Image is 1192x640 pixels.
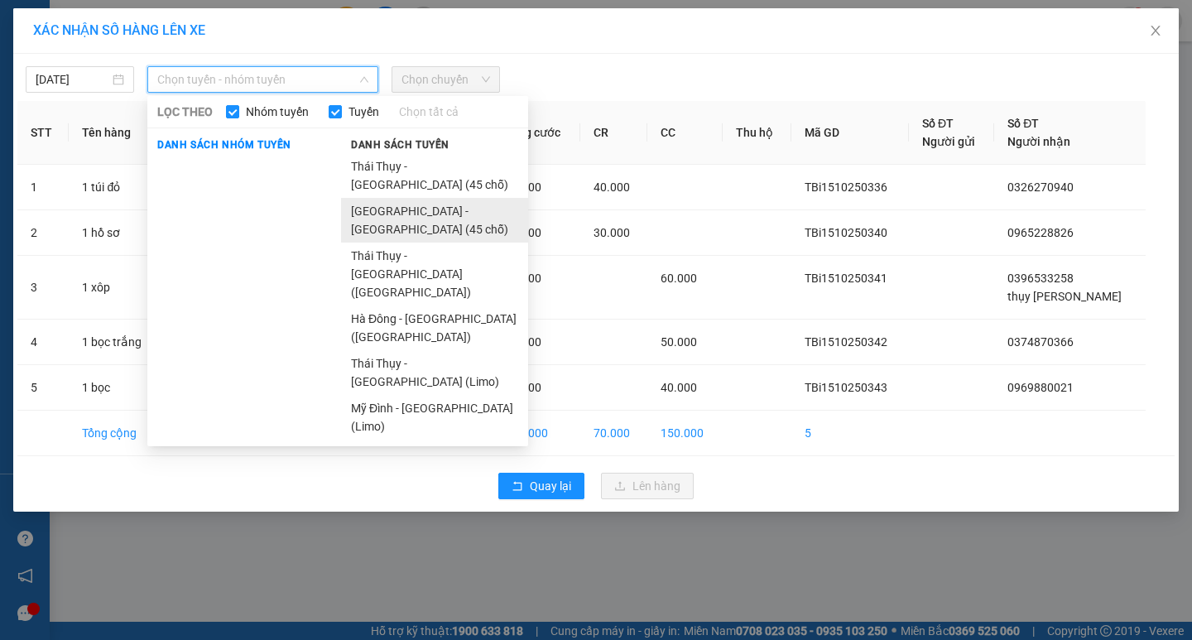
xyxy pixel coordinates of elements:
[401,67,490,92] span: Chọn chuyến
[341,137,459,152] span: Danh sách tuyến
[1007,180,1074,194] span: 0326270940
[17,101,69,165] th: STT
[498,473,584,499] button: rollbackQuay lại
[55,112,129,126] span: 0969880021
[661,381,697,394] span: 40.000
[922,135,975,148] span: Người gửi
[97,24,152,36] strong: HOTLINE :
[512,480,523,493] span: rollback
[48,60,203,103] span: VP [PERSON_NAME] -
[69,210,161,256] td: 1 hồ sơ
[805,226,887,239] span: TBi1510250340
[601,473,694,499] button: uploadLên hàng
[805,381,887,394] span: TBi1510250343
[17,365,69,411] td: 5
[1007,381,1074,394] span: 0969880021
[723,101,791,165] th: Thu hộ
[69,165,161,210] td: 1 túi đỏ
[530,477,571,495] span: Quay lại
[1007,290,1122,303] span: thụy [PERSON_NAME]
[922,117,954,130] span: Số ĐT
[341,350,528,395] li: Thái Thụy - [GEOGRAPHIC_DATA] (Limo)
[1149,24,1162,37] span: close
[661,272,697,285] span: 60.000
[647,411,722,456] td: 150.000
[1007,117,1039,130] span: Số ĐT
[661,335,697,349] span: 50.000
[594,180,630,194] span: 40.000
[1007,135,1070,148] span: Người nhận
[341,395,528,440] li: Mỹ Đình - [GEOGRAPHIC_DATA] (Limo)
[157,103,213,121] span: LỌC THEO
[239,103,315,121] span: Nhóm tuyến
[341,198,528,243] li: [GEOGRAPHIC_DATA] - [GEOGRAPHIC_DATA] (45 chỗ)
[69,365,161,411] td: 1 bọc
[69,256,161,320] td: 1 xôp
[492,101,580,165] th: Tổng cước
[69,320,161,365] td: 1 bọc trắng
[580,101,648,165] th: CR
[1007,335,1074,349] span: 0374870366
[341,243,528,306] li: Thái Thụy - [GEOGRAPHIC_DATA] ([GEOGRAPHIC_DATA])
[805,272,887,285] span: TBi1510250341
[69,411,161,456] td: Tổng cộng
[17,320,69,365] td: 4
[48,60,203,103] span: 14 [PERSON_NAME], [PERSON_NAME]
[33,22,205,38] span: XÁC NHẬN SỐ HÀNG LÊN XE
[341,153,528,198] li: Thái Thụy - [GEOGRAPHIC_DATA] (45 chỗ)
[791,101,909,165] th: Mã GD
[17,210,69,256] td: 2
[359,75,369,84] span: down
[36,70,109,89] input: 15/10/2025
[791,411,909,456] td: 5
[17,256,69,320] td: 3
[51,112,129,126] span: -
[342,103,386,121] span: Tuyến
[805,180,887,194] span: TBi1510250336
[805,335,887,349] span: TBi1510250342
[594,226,630,239] span: 30.000
[17,165,69,210] td: 1
[1007,272,1074,285] span: 0396533258
[48,42,52,56] span: -
[1007,226,1074,239] span: 0965228826
[157,67,368,92] span: Chọn tuyến - nhóm tuyến
[147,137,301,152] span: Danh sách nhóm tuyến
[492,411,580,456] td: 220.000
[399,103,459,121] a: Chọn tất cả
[1132,8,1179,55] button: Close
[36,9,214,22] strong: CÔNG TY VẬN TẢI ĐỨC TRƯỞNG
[69,101,161,165] th: Tên hàng
[341,306,528,350] li: Hà Đông - [GEOGRAPHIC_DATA] ([GEOGRAPHIC_DATA])
[12,67,30,79] span: Gửi
[580,411,648,456] td: 70.000
[647,101,722,165] th: CC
